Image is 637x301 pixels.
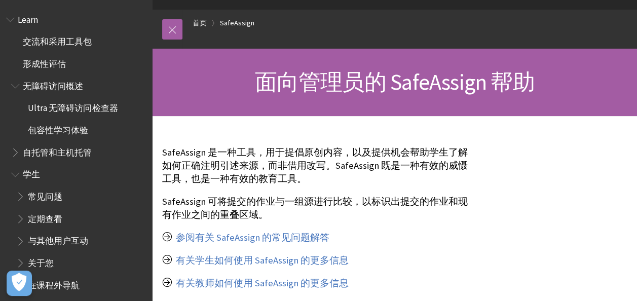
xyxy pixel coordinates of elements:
span: 定期查看 [28,210,62,224]
span: 面向管理员的 SafeAssign 帮助 [254,68,534,96]
span: 常见问题 [28,188,62,202]
span: 在课程外导航 [28,277,80,290]
p: SafeAssign 可将提交的作业与一组源进行比较，以标识出提交的作业和现有作业之间的重叠区域。 [162,195,477,221]
span: Learn [18,11,38,25]
span: Ultra 无障碍访问检查器 [28,100,118,114]
span: 包容性学习体验 [28,122,88,135]
span: 形成性评估 [23,55,66,69]
a: 有关教师如何使用 SafeAssign 的更多信息 [176,277,349,289]
span: 与其他用户互动 [28,233,88,246]
span: 关于您 [28,254,54,268]
button: Open Preferences [7,271,32,296]
span: 无障碍访问概述 [23,78,83,91]
p: SafeAssign 是一种工具，用于提倡原创内容，以及提供机会帮助学生了解如何正确注明引述来源，而非借用改写。SafeAssign 既是一种有效的威慑工具，也是一种有效的教育工具。 [162,146,477,186]
a: 有关学生如何使用 SafeAssign 的更多信息 [176,254,349,267]
a: SafeAssign [220,17,254,29]
span: 学生 [23,166,40,180]
a: 首页 [193,17,207,29]
span: 交流和采用工具包 [23,33,92,47]
span: 自托管和主机托管 [23,144,92,158]
a: 参阅有关 SafeAssign 的常见问题解答 [176,232,329,244]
